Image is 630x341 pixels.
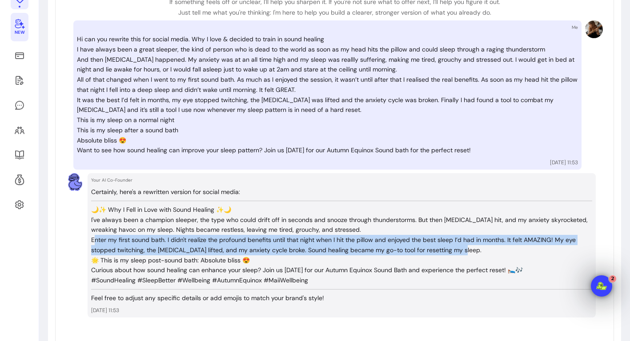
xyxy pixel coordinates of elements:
[11,194,28,215] a: Settings
[156,4,172,20] div: Close
[11,70,28,91] a: Waivers
[15,30,24,36] span: New
[77,55,578,75] p: And then [MEDICAL_DATA] happened. My anxiety was at an all time high and my sleep was reallly suf...
[66,4,114,19] h1: Messages
[11,45,28,66] a: Sales
[32,40,83,49] div: [PERSON_NAME]
[91,235,592,255] p: Enter my first sound bath. I didn't realize the profound benefits until that night when I hit the...
[11,169,28,190] a: Refer & Earn
[91,293,592,303] p: Feel free to adjust any specific details or add emojis to match your brand's style!
[91,275,592,285] p: #SoundHealing #SleepBetter #Wellbeing #AutumnEquinox #MaiiWellbeing
[10,64,28,82] img: Profile image for Roberta
[85,40,110,49] div: • [DATE]
[11,144,28,166] a: Resources
[91,215,592,235] p: I've always been a champion sleeper, the type who could drift off in seconds and snooze through t...
[11,13,28,41] a: New
[77,34,578,44] p: Hi can you rewrite this for social media. Why I love & decided to train in sound healing
[10,31,28,49] img: Profile image for Roberta
[77,135,578,146] p: Absolute bliss 😍
[77,125,578,135] p: This is my sleep after a sound bath
[77,145,578,155] p: Want to see how sound healing can improve your sleep pattern? Join us [DATE] for our Autumn Equin...
[550,159,578,166] p: [DATE] 11:53
[91,177,592,183] p: Your AI Co-Founder
[91,255,592,266] p: 🌟 This is my sleep post-sound bath: Absolute bliss 😍
[77,75,578,95] p: All of that changed when I went to my first sound bath. As much as I enjoyed the session, it wasn...
[91,187,592,197] p: Certainly, here's a rewritten version for social media:
[77,95,578,115] p: It was the best I’d felt in months, my eye stopped twitching, the [MEDICAL_DATA] was lifted and t...
[59,224,118,259] button: Messages
[119,224,178,259] button: Tasks
[91,205,592,215] p: 🌙✨ Why I Fell in Love with Sound Healing ✨🌙
[141,8,529,17] p: Just tell me what you're thinking: I'm here to help you build a clearer, stronger version of what...
[72,246,106,252] span: Messages
[609,275,616,282] span: 2
[32,32,315,39] span: Hey there 😇 If you have any question about what you can do with Fluum, I'm here to help!
[11,119,28,141] a: Clients
[66,173,84,191] img: AI Co-Founder avatar
[591,275,612,297] iframe: Intercom live chat
[32,64,358,71] span: Hey there 😇 If you have any question about what you can do with ZenPass, I'm here to help!
[11,95,28,116] a: My Messages
[77,115,578,125] p: This is my sleep on a normal night
[91,307,592,314] p: [DATE] 11:53
[140,246,157,252] span: Tasks
[91,265,592,275] p: Curious about how sound healing can enhance your sleep? Join us [DATE] for our Autumn Equinox Sou...
[32,73,83,82] div: [PERSON_NAME]
[572,24,578,31] p: Me
[77,44,578,55] p: I have always been a great sleeper, the kind of person who is dead to the world as soon as my hea...
[585,20,603,38] img: Provider image
[85,73,110,82] div: • [DATE]
[53,197,125,214] button: Chat with us
[20,246,39,252] span: Home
